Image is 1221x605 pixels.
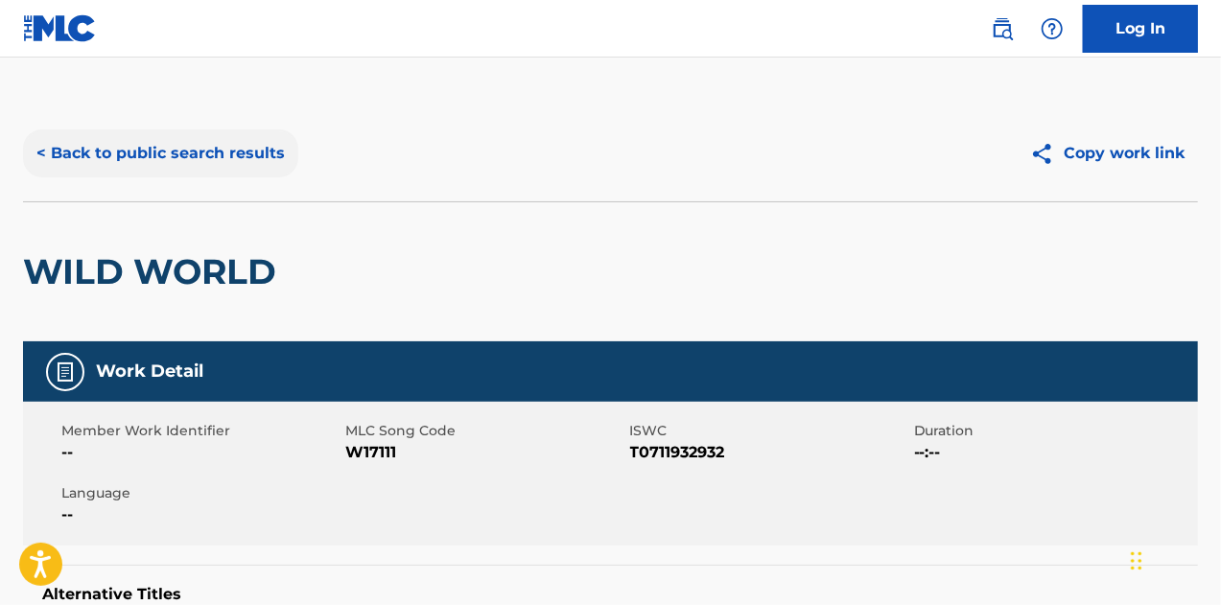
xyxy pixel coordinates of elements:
[1033,10,1071,48] div: Help
[23,129,298,177] button: < Back to public search results
[61,483,340,503] span: Language
[991,17,1014,40] img: search
[61,441,340,464] span: --
[1041,17,1064,40] img: help
[1131,532,1142,590] div: Ziehen
[23,250,286,293] h2: WILD WORLD
[983,10,1021,48] a: Public Search
[96,361,203,383] h5: Work Detail
[1125,513,1221,605] iframe: Chat Widget
[1125,513,1221,605] div: Chat-Widget
[23,14,97,42] img: MLC Logo
[630,421,909,441] span: ISWC
[345,421,624,441] span: MLC Song Code
[914,441,1193,464] span: --:--
[914,421,1193,441] span: Duration
[61,421,340,441] span: Member Work Identifier
[1017,129,1198,177] button: Copy work link
[42,585,1179,604] h5: Alternative Titles
[54,361,77,384] img: Work Detail
[1083,5,1198,53] a: Log In
[345,441,624,464] span: W17111
[630,441,909,464] span: T0711932932
[61,503,340,526] span: --
[1030,142,1064,166] img: Copy work link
